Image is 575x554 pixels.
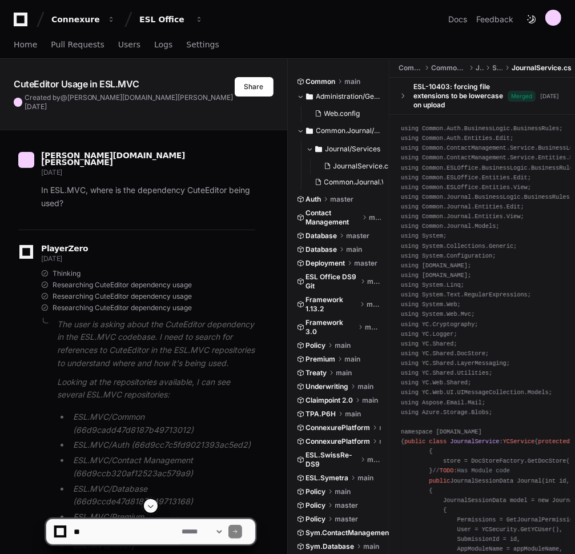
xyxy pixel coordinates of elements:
[306,318,356,336] span: Framework 3.0
[306,355,336,364] span: Premium
[47,9,120,30] button: Connexure
[51,14,100,25] div: Connexure
[306,195,321,204] span: Auth
[306,382,349,391] span: Underwriting
[70,439,255,452] li: ESL.MVC/Auth (66d9cc7c5fd9021393ac5ed2)
[118,41,140,48] span: Users
[503,438,534,445] span: YCService
[306,77,336,86] span: Common
[324,109,360,118] span: Web.config
[306,368,327,378] span: Treaty
[367,300,381,309] span: main
[67,93,234,102] span: [PERSON_NAME][DOMAIN_NAME][PERSON_NAME]
[380,423,381,432] span: main
[154,32,172,58] a: Logs
[331,195,354,204] span: master
[450,438,499,445] span: JournalService
[306,410,336,419] span: TPA.P6H
[61,93,67,102] span: @
[135,9,208,30] button: ESL Office
[512,63,572,73] span: JournalService.cs
[186,32,219,58] a: Settings
[70,411,255,437] li: ESL.MVC/Common (66d9cadd47d8187b49713012)
[345,410,361,419] span: main
[306,451,359,469] span: ESL.SwissRe-DS9
[53,303,192,312] span: Researching CuteEditor dependency usage
[538,438,569,445] span: protected
[363,396,379,405] span: main
[14,32,37,58] a: Home
[53,269,81,278] span: Thinking
[347,231,370,240] span: master
[345,355,361,364] span: main
[25,93,235,111] span: Created by
[14,41,37,48] span: Home
[306,245,337,254] span: Database
[306,140,391,158] button: Journal/Services
[448,14,467,25] a: Docs
[306,396,353,405] span: Claimpoint 2.0
[508,91,536,102] span: Merged
[51,32,104,58] a: Pull Requests
[316,92,381,101] span: Administration/General/About/Common.About
[355,259,378,268] span: master
[369,213,381,222] span: main
[306,423,371,432] span: ConnexurePlatform
[41,168,62,176] span: [DATE]
[53,280,192,290] span: Researching CuteEditor dependency usage
[358,473,374,483] span: main
[311,106,375,122] button: Web.config
[14,78,139,90] app-text-character-animate: CuteEditor Usage in ESL.MVC
[365,323,381,332] span: main
[429,438,447,445] span: class
[139,14,188,25] div: ESL Office
[315,142,322,156] svg: Directory
[358,382,374,391] span: main
[186,41,219,48] span: Settings
[320,158,392,174] button: JournalService.cs
[335,341,351,350] span: main
[380,437,381,446] span: main
[306,208,360,227] span: Contact Management
[431,63,467,73] span: Common.Journal.WebUI
[476,63,483,73] span: Journal
[154,41,172,48] span: Logs
[306,231,337,240] span: Database
[367,277,381,286] span: main
[53,292,192,301] span: Researching CuteEditor dependency usage
[345,77,361,86] span: main
[440,467,457,474] span: TODO:
[306,90,313,103] svg: Directory
[336,368,352,378] span: main
[41,184,255,210] p: In ESL.MVC, where is the dependency CuteEditor being used?
[413,82,508,110] div: ESL-10403: forcing file extensions to be lowercase on upload
[325,144,381,154] span: Journal/Services
[41,245,88,252] span: PlayerZero
[333,162,392,171] span: JournalService.cs
[41,151,185,167] span: [PERSON_NAME][DOMAIN_NAME][PERSON_NAME]
[347,245,363,254] span: main
[118,32,140,58] a: Users
[429,477,450,484] span: public
[335,487,351,496] span: main
[235,77,274,97] button: Share
[316,126,381,135] span: Common.Journal/Common.Journal.WebUI
[476,14,513,25] button: Feedback
[297,122,381,140] button: Common.Journal/Common.Journal.WebUI
[41,254,62,263] span: [DATE]
[306,487,326,496] span: Policy
[51,41,104,48] span: Pull Requests
[311,174,384,190] button: Common.Journal.WebUI.csproj
[25,102,47,111] span: [DATE]
[57,318,255,370] p: The user is asking about the CuteEditor dependency in the ESL.MVC codebase. I need to search for ...
[540,92,559,101] div: [DATE]
[306,295,357,314] span: Framework 1.13.2
[70,483,255,509] li: ESL.MVC/Database (66d9ccde47d8187b49713168)
[306,473,349,483] span: ESL.Symetra
[404,438,425,445] span: public
[399,63,422,73] span: Common.Journal
[493,63,502,73] span: Services
[367,455,381,464] span: main
[306,272,359,291] span: ESL Office DS9 Git
[306,341,326,350] span: Policy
